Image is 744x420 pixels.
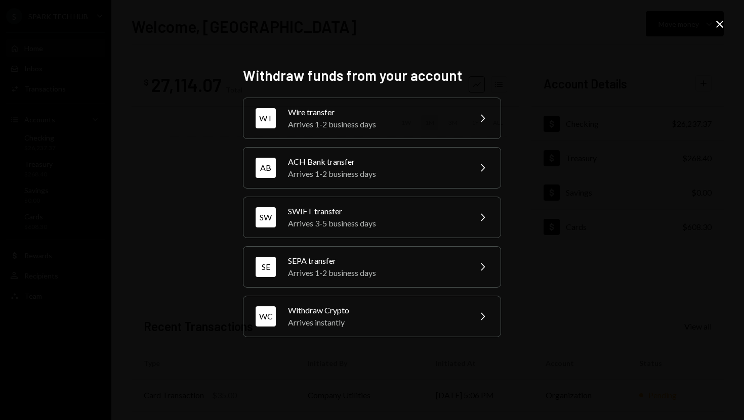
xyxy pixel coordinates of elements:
[288,168,464,180] div: Arrives 1-2 business days
[256,158,276,178] div: AB
[288,316,464,329] div: Arrives instantly
[288,255,464,267] div: SEPA transfer
[243,66,501,85] h2: Withdraw funds from your account
[243,246,501,288] button: SESEPA transferArrives 1-2 business days
[256,108,276,128] div: WT
[243,197,501,238] button: SWSWIFT transferArrives 3-5 business days
[243,147,501,189] button: ABACH Bank transferArrives 1-2 business days
[288,156,464,168] div: ACH Bank transfer
[288,304,464,316] div: Withdraw Crypto
[256,207,276,227] div: SW
[288,267,464,279] div: Arrives 1-2 business days
[288,217,464,229] div: Arrives 3-5 business days
[243,98,501,139] button: WTWire transferArrives 1-2 business days
[243,296,501,337] button: WCWithdraw CryptoArrives instantly
[288,205,464,217] div: SWIFT transfer
[288,106,464,118] div: Wire transfer
[256,257,276,277] div: SE
[256,306,276,326] div: WC
[288,118,464,130] div: Arrives 1-2 business days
